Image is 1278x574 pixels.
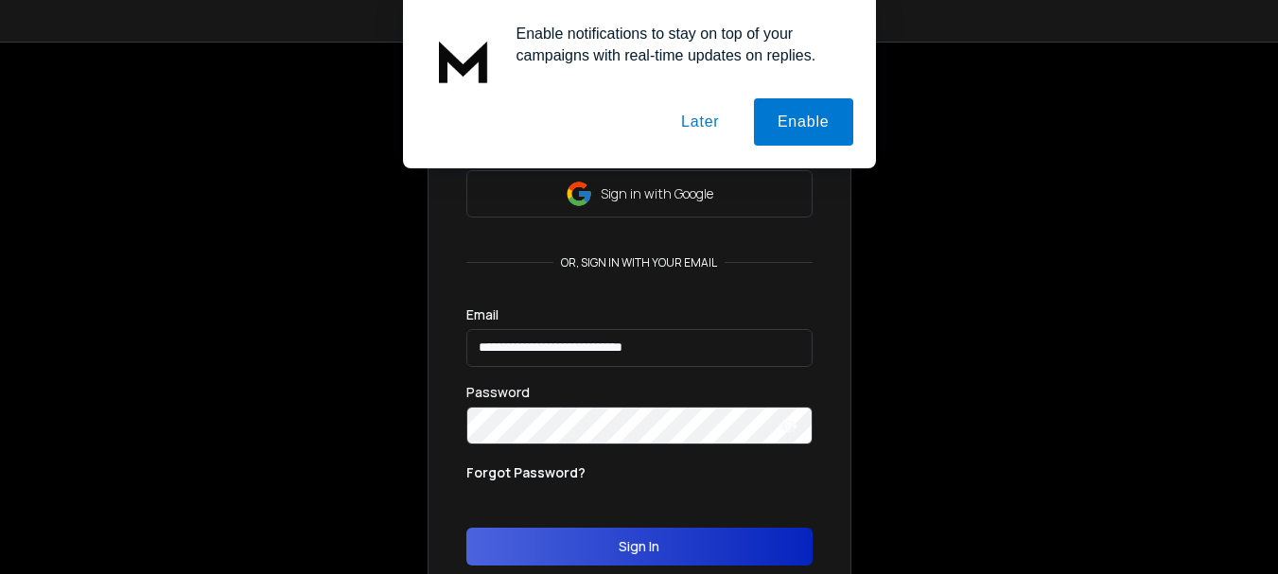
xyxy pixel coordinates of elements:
[657,98,743,146] button: Later
[501,23,853,66] div: Enable notifications to stay on top of your campaigns with real-time updates on replies.
[601,184,713,203] p: Sign in with Google
[426,23,501,98] img: notification icon
[466,463,586,482] p: Forgot Password?
[754,98,853,146] button: Enable
[466,170,813,217] button: Sign in with Google
[553,255,725,270] p: or, sign in with your email
[466,308,499,322] label: Email
[466,386,530,399] label: Password
[466,528,813,565] button: Sign In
